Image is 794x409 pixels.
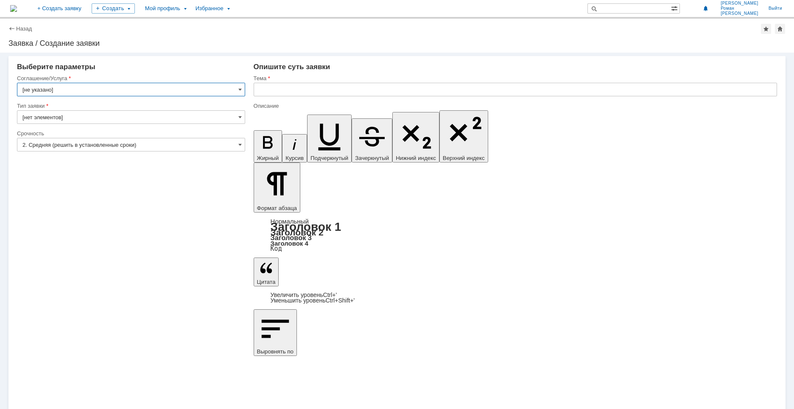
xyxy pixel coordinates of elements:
[17,131,243,136] div: Срочность
[254,63,330,71] span: Опишите суть заявки
[325,297,355,304] span: Ctrl+Shift+'
[775,24,785,34] div: Сделать домашней страницей
[307,115,352,162] button: Подчеркнутый
[10,5,17,12] img: logo
[92,3,135,14] div: Создать
[443,155,485,161] span: Верхний индекс
[257,205,297,211] span: Формат абзаца
[254,258,279,286] button: Цитата
[17,103,243,109] div: Тип заявки
[392,112,439,162] button: Нижний индекс
[257,279,276,285] span: Цитата
[282,134,307,162] button: Курсив
[271,234,312,241] a: Заголовок 3
[271,240,308,247] a: Заголовок 4
[10,5,17,12] a: Перейти на домашнюю страницу
[271,245,282,252] a: Код
[257,348,294,355] span: Выровнять по
[355,155,389,161] span: Зачеркнутый
[254,162,300,213] button: Формат абзаца
[17,63,95,71] span: Выберите параметры
[254,130,282,162] button: Жирный
[396,155,436,161] span: Нижний индекс
[671,4,679,12] span: Расширенный поиск
[254,292,777,303] div: Цитата
[254,219,777,252] div: Формат абзаца
[254,103,775,109] div: Описание
[285,155,304,161] span: Курсив
[761,24,771,34] div: Добавить в избранное
[721,1,758,6] span: [PERSON_NAME]
[271,291,337,298] a: Increase
[271,218,309,225] a: Нормальный
[721,11,758,16] span: [PERSON_NAME]
[721,6,758,11] span: Роман
[439,110,488,162] button: Верхний индекс
[352,118,392,162] button: Зачеркнутый
[323,291,337,298] span: Ctrl+'
[16,25,32,32] a: Назад
[8,39,786,48] div: Заявка / Создание заявки
[271,297,355,304] a: Decrease
[257,155,279,161] span: Жирный
[271,227,324,237] a: Заголовок 2
[254,309,297,356] button: Выровнять по
[310,155,348,161] span: Подчеркнутый
[17,76,243,81] div: Соглашение/Услуга
[271,220,341,233] a: Заголовок 1
[254,76,775,81] div: Тема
